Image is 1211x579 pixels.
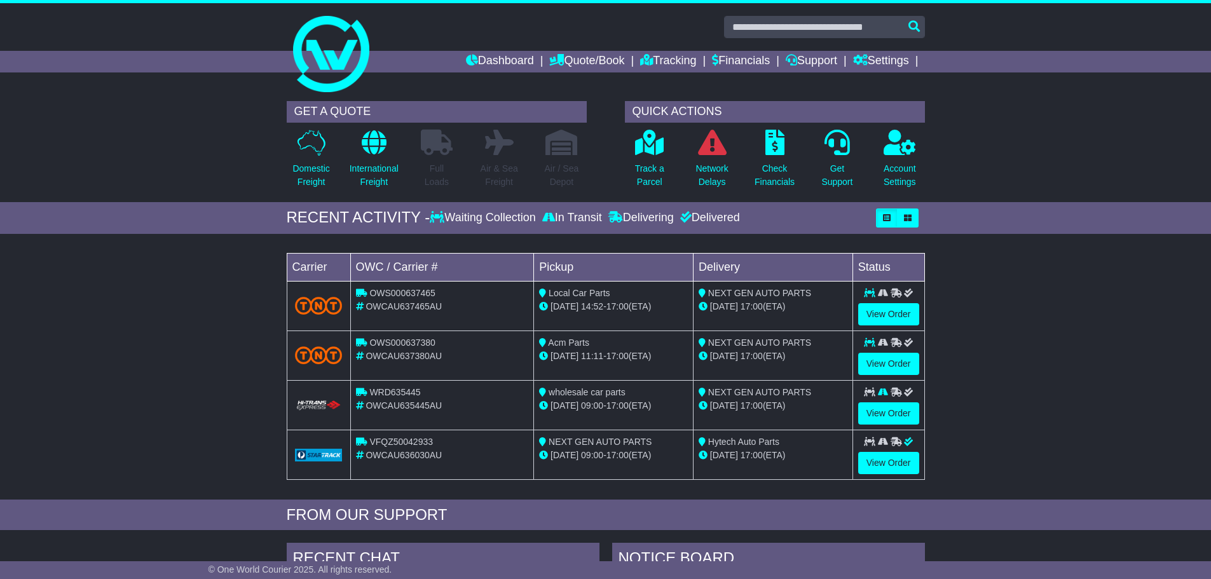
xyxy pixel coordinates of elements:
[693,253,852,281] td: Delivery
[852,253,924,281] td: Status
[549,387,626,397] span: wholesale car parts
[606,351,629,361] span: 17:00
[858,303,919,325] a: View Order
[640,51,696,72] a: Tracking
[581,301,603,311] span: 14:52
[287,208,430,227] div: RECENT ACTIVITY -
[430,211,538,225] div: Waiting Collection
[634,129,665,196] a: Track aParcel
[539,399,688,412] div: - (ETA)
[421,162,453,189] p: Full Loads
[581,400,603,411] span: 09:00
[710,450,738,460] span: [DATE]
[551,450,578,460] span: [DATE]
[295,346,343,364] img: TNT_Domestic.png
[369,337,435,348] span: OWS000637380
[539,300,688,313] div: - (ETA)
[695,162,728,189] p: Network Delays
[287,506,925,524] div: FROM OUR SUPPORT
[209,564,392,575] span: © One World Courier 2025. All rights reserved.
[539,449,688,462] div: - (ETA)
[741,301,763,311] span: 17:00
[606,400,629,411] span: 17:00
[369,288,435,298] span: OWS000637465
[821,162,852,189] p: Get Support
[695,129,729,196] a: NetworkDelays
[366,301,442,311] span: OWCAU637465AU
[581,351,603,361] span: 11:11
[481,162,518,189] p: Air & Sea Freight
[786,51,837,72] a: Support
[606,450,629,460] span: 17:00
[710,301,738,311] span: [DATE]
[549,288,610,298] span: Local Car Parts
[581,450,603,460] span: 09:00
[699,300,847,313] div: (ETA)
[295,449,343,461] img: GetCarrierServiceLogo
[287,253,350,281] td: Carrier
[821,129,853,196] a: GetSupport
[545,162,579,189] p: Air / Sea Depot
[551,301,578,311] span: [DATE]
[605,211,677,225] div: Delivering
[708,337,811,348] span: NEXT GEN AUTO PARTS
[548,337,589,348] span: Acm Parts
[755,162,795,189] p: Check Financials
[369,437,433,447] span: VFQZ50042933
[295,400,343,412] img: HiTrans.png
[625,101,925,123] div: QUICK ACTIONS
[754,129,795,196] a: CheckFinancials
[858,402,919,425] a: View Order
[350,253,534,281] td: OWC / Carrier #
[677,211,740,225] div: Delivered
[295,297,343,314] img: TNT_Domestic.png
[539,350,688,363] div: - (ETA)
[350,162,399,189] p: International Freight
[858,353,919,375] a: View Order
[287,101,587,123] div: GET A QUOTE
[853,51,909,72] a: Settings
[549,437,652,447] span: NEXT GEN AUTO PARTS
[551,400,578,411] span: [DATE]
[741,450,763,460] span: 17:00
[699,350,847,363] div: (ETA)
[699,399,847,412] div: (ETA)
[534,253,694,281] td: Pickup
[858,452,919,474] a: View Order
[612,543,925,577] div: NOTICE BOARD
[366,450,442,460] span: OWCAU636030AU
[884,162,916,189] p: Account Settings
[741,351,763,361] span: 17:00
[606,301,629,311] span: 17:00
[635,162,664,189] p: Track a Parcel
[551,351,578,361] span: [DATE]
[349,129,399,196] a: InternationalFreight
[710,400,738,411] span: [DATE]
[883,129,917,196] a: AccountSettings
[292,162,329,189] p: Domestic Freight
[366,400,442,411] span: OWCAU635445AU
[366,351,442,361] span: OWCAU637380AU
[539,211,605,225] div: In Transit
[710,351,738,361] span: [DATE]
[549,51,624,72] a: Quote/Book
[287,543,599,577] div: RECENT CHAT
[466,51,534,72] a: Dashboard
[712,51,770,72] a: Financials
[369,387,420,397] span: WRD635445
[708,387,811,397] span: NEXT GEN AUTO PARTS
[741,400,763,411] span: 17:00
[292,129,330,196] a: DomesticFreight
[708,437,779,447] span: Hytech Auto Parts
[708,288,811,298] span: NEXT GEN AUTO PARTS
[699,449,847,462] div: (ETA)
